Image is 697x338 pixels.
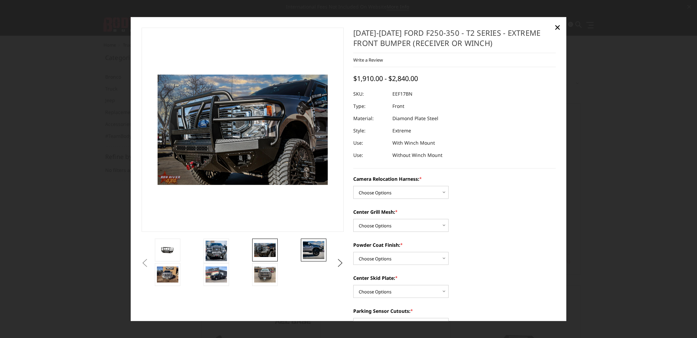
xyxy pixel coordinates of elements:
[254,267,276,283] img: 2017-2022 Ford F250-350 - T2 Series - Extreme Front Bumper (receiver or winch)
[392,100,404,112] dd: Front
[353,125,387,137] dt: Style:
[353,137,387,149] dt: Use:
[157,245,178,255] img: 2017-2022 Ford F250-350 - T2 Series - Extreme Front Bumper (receiver or winch)
[353,241,556,248] label: Powder Coat Finish:
[142,28,344,232] a: 2017-2022 Ford F250-350 - T2 Series - Extreme Front Bumper (receiver or winch)
[353,112,387,125] dt: Material:
[206,241,227,261] img: 2017-2022 Ford F250-350 - T2 Series - Extreme Front Bumper (receiver or winch)
[254,243,276,257] img: 2017-2022 Ford F250-350 - T2 Series - Extreme Front Bumper (receiver or winch)
[206,267,227,283] img: 2017-2022 Ford F250-350 - T2 Series - Extreme Front Bumper (receiver or winch)
[353,175,556,182] label: Camera Relocation Harness:
[392,137,435,149] dd: With Winch Mount
[353,208,556,215] label: Center Grill Mesh:
[353,74,418,83] span: $1,910.00 - $2,840.00
[303,241,324,259] img: 2017-2022 Ford F250-350 - T2 Series - Extreme Front Bumper (receiver or winch)
[353,57,383,63] a: Write a Review
[392,125,411,137] dd: Extreme
[392,88,412,100] dd: EEF17BN
[353,149,387,161] dt: Use:
[157,267,178,283] img: 2017-2022 Ford F250-350 - T2 Series - Extreme Front Bumper (receiver or winch)
[353,307,556,315] label: Parking Sensor Cutouts:
[552,22,563,33] a: Close
[392,149,442,161] dd: Without Winch Mount
[353,274,556,281] label: Center Skid Plate:
[353,28,556,53] h1: [DATE]-[DATE] Ford F250-350 - T2 Series - Extreme Front Bumper (receiver or winch)
[392,112,438,125] dd: Diamond Plate Steel
[353,100,387,112] dt: Type:
[140,258,150,268] button: Previous
[353,88,387,100] dt: SKU:
[335,258,345,268] button: Next
[554,20,561,34] span: ×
